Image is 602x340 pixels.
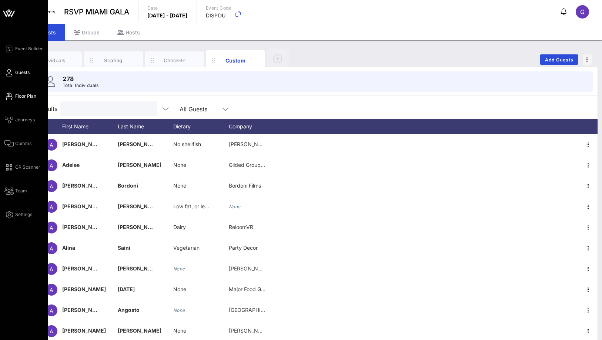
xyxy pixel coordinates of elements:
span: A [50,142,53,148]
a: Settings [4,210,32,219]
a: Journeys [4,115,35,124]
span: [PERSON_NAME] [62,203,106,209]
span: QR Scanner [15,164,40,171]
span: Add Guests [545,57,574,63]
span: [PERSON_NAME] [62,286,106,292]
span: [PERSON_NAME] [62,141,106,147]
span: A [50,162,53,169]
span: A [50,245,53,252]
a: Comms [4,139,31,148]
span: [PERSON_NAME] [62,265,106,272]
a: Event Builder [4,44,43,53]
span: Adelee [62,162,80,168]
p: Date [147,4,188,12]
span: Settings [15,211,32,218]
p: DISPDU [206,12,231,19]
span: A [50,225,53,231]
span: Low fat, or less to no sauce. Can eat chicken and white fish [173,203,317,209]
span: [GEOGRAPHIC_DATA] [229,307,282,313]
div: Company [229,119,284,134]
div: Dietary [173,119,229,134]
span: Comms [15,140,31,147]
span: No shellfish [173,141,201,147]
span: ReloomVR [229,224,253,230]
span: Floor Plan [15,93,36,100]
span: [PERSON_NAME] [118,224,161,230]
span: [PERSON_NAME] [118,162,161,168]
span: [PERSON_NAME] [62,224,106,230]
span: RSVP MIAMI GALA [64,6,129,17]
span: Guests [15,69,30,76]
i: None [173,266,185,272]
span: [PERSON_NAME] [118,141,161,147]
div: Groups [65,24,108,41]
span: [PERSON_NAME] Weddings [229,141,297,147]
span: A [50,183,53,189]
span: [PERSON_NAME] [118,265,161,272]
a: Guests [4,68,30,77]
span: A [50,287,53,293]
div: Custom [219,57,252,64]
span: None [173,286,186,292]
span: [PERSON_NAME] [118,327,161,334]
span: Angosto [118,307,140,313]
span: [PERSON_NAME] Events [229,265,289,272]
div: All Guests [175,101,234,116]
span: A [50,266,53,272]
i: None [229,204,241,209]
span: A [50,204,53,210]
a: Team [4,186,27,195]
div: All Guests [180,106,207,112]
button: Add Guests [540,54,578,65]
span: Bordoni Films [229,182,261,189]
span: [PERSON_NAME] [118,203,161,209]
span: Event Builder [15,46,43,52]
span: Bordoni [118,182,138,189]
div: G [576,5,589,18]
span: [DATE] [118,286,135,292]
span: [PERSON_NAME] [62,182,106,189]
span: Vegetarian [173,245,200,251]
div: Hosts [108,24,149,41]
a: Floor Plan [4,92,36,101]
span: None [173,162,186,168]
span: [PERSON_NAME] Weddings [229,327,297,334]
div: Last Name [118,119,173,134]
span: [PERSON_NAME] [62,307,106,313]
span: Dairy [173,224,186,230]
div: First Name [62,119,118,134]
span: A [50,328,53,334]
span: [PERSON_NAME] [62,327,106,334]
div: Individuals [36,57,69,64]
p: Event Code [206,4,231,12]
p: [DATE] - [DATE] [147,12,188,19]
span: Party Decor [229,245,258,251]
span: Saini [118,245,130,251]
span: Gilded Group Decor [229,162,277,168]
span: None [173,327,186,334]
span: Major Food Group / Major Food Events [229,286,322,292]
i: None [173,307,185,313]
p: 278 [63,74,99,83]
span: None [173,182,186,189]
span: Team [15,188,27,194]
span: Journeys [15,117,35,123]
span: A [50,307,53,314]
div: Check-In [158,57,191,64]
p: Total Individuals [63,82,99,89]
div: Seating [97,57,130,64]
a: QR Scanner [4,163,40,172]
span: Alina [62,245,75,251]
span: G [580,8,585,16]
